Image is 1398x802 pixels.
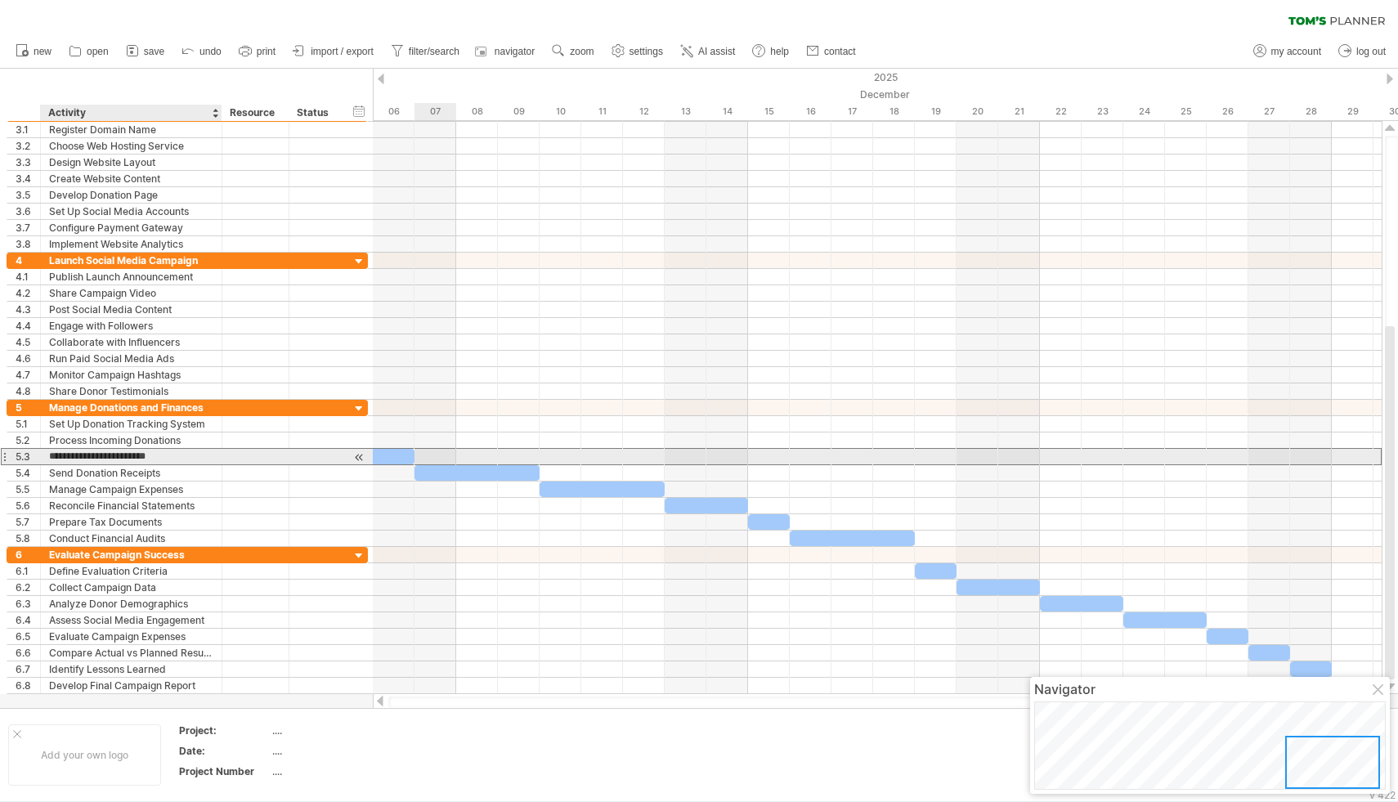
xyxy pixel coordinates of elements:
span: contact [824,46,856,57]
div: Design Website Layout [49,155,213,170]
div: .... [272,764,410,778]
span: save [144,46,164,57]
div: Create Website Content [49,171,213,186]
div: 5.4 [16,465,40,481]
div: 6 [16,547,40,562]
div: Monday, 29 December 2025 [1332,103,1373,120]
div: Evaluate Campaign Expenses [49,629,213,644]
div: Set Up Donation Tracking System [49,416,213,432]
div: 5.7 [16,514,40,530]
div: Define Evaluation Criteria [49,563,213,579]
a: undo [177,41,226,62]
div: Project: [179,724,269,737]
div: Collaborate with Influencers [49,334,213,350]
a: new [11,41,56,62]
div: Publish Launch Announcement [49,269,213,285]
a: settings [607,41,668,62]
div: 4.8 [16,383,40,399]
div: Friday, 26 December 2025 [1207,103,1248,120]
div: Date: [179,744,269,758]
div: Status [297,105,333,121]
div: Analyze Donor Demographics [49,596,213,612]
div: Post Social Media Content [49,302,213,317]
div: 6.3 [16,596,40,612]
div: 5.8 [16,531,40,546]
div: Manage Campaign Expenses [49,482,213,497]
span: zoom [570,46,594,57]
div: 6.2 [16,580,40,595]
div: Collect Campaign Data [49,580,213,595]
div: Monday, 15 December 2025 [748,103,790,120]
div: Navigator [1034,681,1386,697]
div: 4.1 [16,269,40,285]
span: open [87,46,109,57]
div: Thursday, 11 December 2025 [581,103,623,120]
a: zoom [548,41,598,62]
div: Thursday, 18 December 2025 [873,103,915,120]
div: Project Number [179,764,269,778]
div: Saturday, 20 December 2025 [957,103,998,120]
div: 5.5 [16,482,40,497]
div: Develop Donation Page [49,187,213,203]
a: print [235,41,280,62]
a: open [65,41,114,62]
div: 5 [16,400,40,415]
div: Engage with Followers [49,318,213,334]
div: 6.1 [16,563,40,579]
div: .... [272,744,410,758]
div: Saturday, 6 December 2025 [373,103,414,120]
span: settings [630,46,663,57]
span: undo [199,46,222,57]
div: Saturday, 27 December 2025 [1248,103,1290,120]
div: 3.2 [16,138,40,154]
span: print [257,46,276,57]
span: help [770,46,789,57]
span: import / export [311,46,374,57]
div: Sunday, 14 December 2025 [706,103,748,120]
span: new [34,46,52,57]
div: Sunday, 21 December 2025 [998,103,1040,120]
div: Prepare Tax Documents [49,514,213,530]
div: Process Incoming Donations [49,432,213,448]
div: 5.2 [16,432,40,448]
div: Assess Social Media Engagement [49,612,213,628]
div: Run Paid Social Media Ads [49,351,213,366]
div: 5.6 [16,498,40,513]
div: Configure Payment Gateway [49,220,213,235]
div: Friday, 19 December 2025 [915,103,957,120]
div: Implement Website Analytics [49,236,213,252]
div: Share Campaign Video [49,285,213,301]
div: Resource [230,105,280,121]
div: Thursday, 25 December 2025 [1165,103,1207,120]
a: log out [1334,41,1391,62]
span: AI assist [698,46,735,57]
a: filter/search [387,41,464,62]
div: Tuesday, 9 December 2025 [498,103,540,120]
div: v 422 [1369,789,1396,801]
div: 6.8 [16,678,40,693]
div: 4.5 [16,334,40,350]
div: Choose Web Hosting Service [49,138,213,154]
div: Wednesday, 24 December 2025 [1123,103,1165,120]
div: 3.7 [16,220,40,235]
div: Develop Final Campaign Report [49,678,213,693]
div: Manage Donations and Finances [49,400,213,415]
div: Monitor Campaign Hashtags [49,367,213,383]
span: my account [1271,46,1321,57]
span: log out [1356,46,1386,57]
div: 3.4 [16,171,40,186]
div: 5.1 [16,416,40,432]
div: 4.6 [16,351,40,366]
a: save [122,41,169,62]
div: 4.3 [16,302,40,317]
div: Monday, 8 December 2025 [456,103,498,120]
div: Identify Lessons Learned [49,661,213,677]
div: 6.5 [16,629,40,644]
a: help [748,41,794,62]
div: 4 [16,253,40,268]
a: my account [1249,41,1326,62]
div: .... [272,724,410,737]
div: Set Up Social Media Accounts [49,204,213,219]
div: Evaluate Campaign Success [49,547,213,562]
a: navigator [473,41,540,62]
